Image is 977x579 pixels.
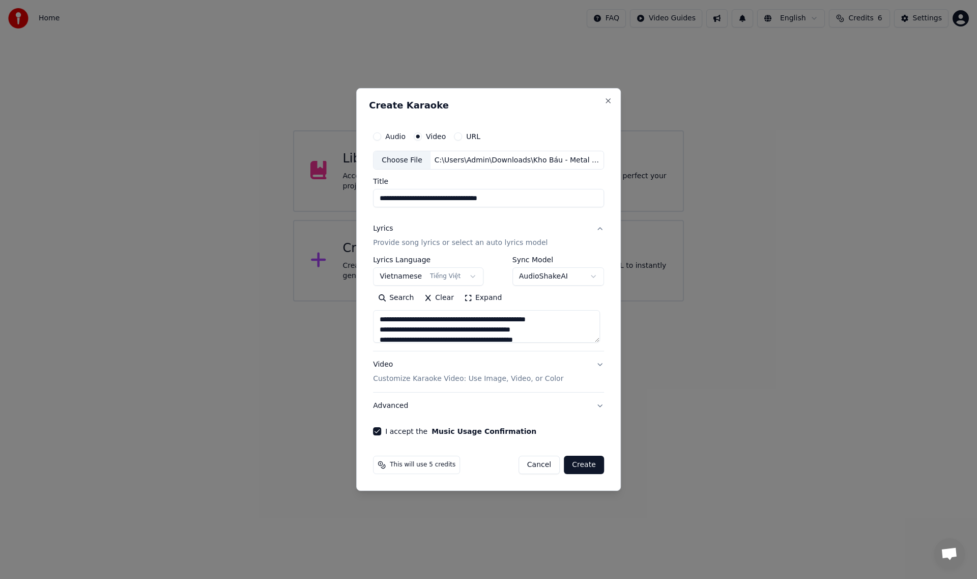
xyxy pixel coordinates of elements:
[430,155,604,166] div: C:\Users\Admin\Downloads\Kho Báu - Metal Rock Version - YouTube.mp4
[564,456,604,474] button: Create
[466,133,480,140] label: URL
[369,101,608,110] h2: Create Karaoke
[373,393,604,419] button: Advanced
[459,290,507,307] button: Expand
[373,224,393,234] div: Lyrics
[512,257,604,264] label: Sync Model
[373,257,604,351] div: LyricsProvide song lyrics or select an auto lyrics model
[419,290,459,307] button: Clear
[385,428,536,435] label: I accept the
[373,360,563,384] div: Video
[373,238,548,249] p: Provide song lyrics or select an auto lyrics model
[519,456,560,474] button: Cancel
[373,151,430,170] div: Choose File
[373,352,604,393] button: VideoCustomize Karaoke Video: Use Image, Video, or Color
[432,428,536,435] button: I accept the
[373,374,563,384] p: Customize Karaoke Video: Use Image, Video, or Color
[385,133,406,140] label: Audio
[390,461,455,469] span: This will use 5 credits
[373,216,604,257] button: LyricsProvide song lyrics or select an auto lyrics model
[373,178,604,185] label: Title
[373,257,483,264] label: Lyrics Language
[373,290,419,307] button: Search
[426,133,446,140] label: Video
